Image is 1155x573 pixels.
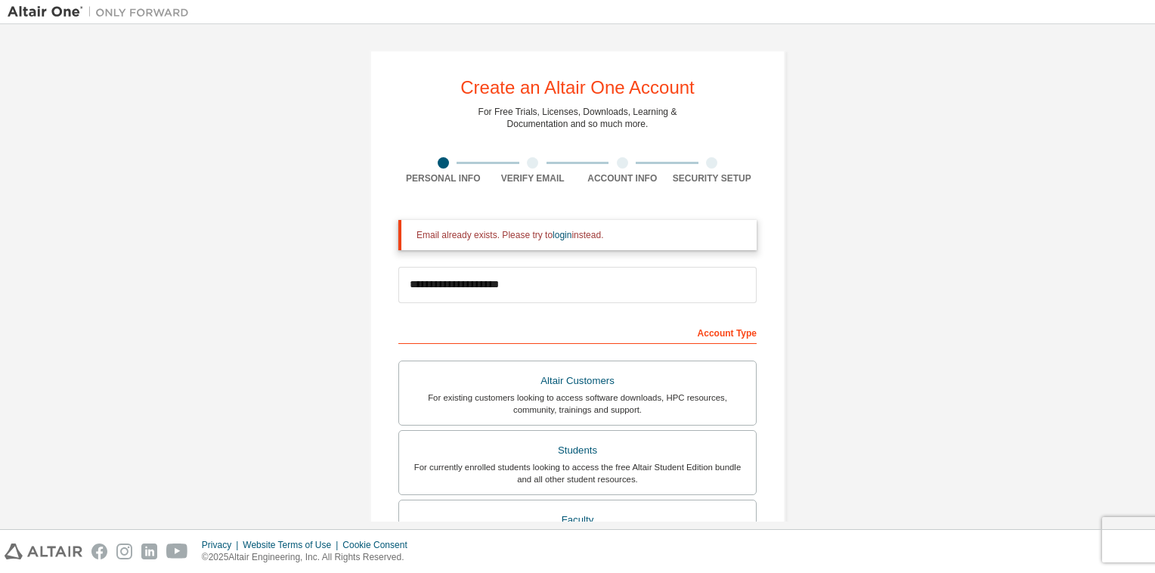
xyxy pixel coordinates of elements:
[488,172,578,184] div: Verify Email
[667,172,757,184] div: Security Setup
[91,544,107,559] img: facebook.svg
[553,230,571,240] a: login
[116,544,132,559] img: instagram.svg
[141,544,157,559] img: linkedin.svg
[577,172,667,184] div: Account Info
[398,172,488,184] div: Personal Info
[460,79,695,97] div: Create an Altair One Account
[202,539,243,551] div: Privacy
[478,106,677,130] div: For Free Trials, Licenses, Downloads, Learning & Documentation and so much more.
[342,539,416,551] div: Cookie Consent
[416,229,745,241] div: Email already exists. Please try to instead.
[5,544,82,559] img: altair_logo.svg
[408,440,747,461] div: Students
[398,320,757,344] div: Account Type
[408,392,747,416] div: For existing customers looking to access software downloads, HPC resources, community, trainings ...
[243,539,342,551] div: Website Terms of Use
[408,461,747,485] div: For currently enrolled students looking to access the free Altair Student Edition bundle and all ...
[408,370,747,392] div: Altair Customers
[202,551,416,564] p: © 2025 Altair Engineering, Inc. All Rights Reserved.
[408,510,747,531] div: Faculty
[8,5,197,20] img: Altair One
[166,544,188,559] img: youtube.svg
